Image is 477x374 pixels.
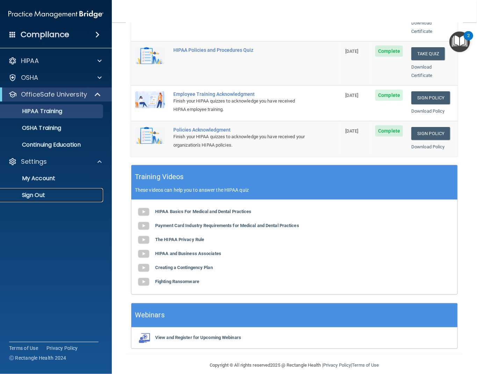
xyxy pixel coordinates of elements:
[323,362,351,368] a: Privacy Policy
[21,90,87,99] p: OfficeSafe University
[352,362,379,368] a: Terms of Use
[155,265,213,270] b: Creating a Contingency Plan
[411,144,445,149] a: Download Policy
[411,64,432,78] a: Download Certificate
[21,157,47,166] p: Settings
[155,279,199,284] b: Fighting Ransomware
[155,335,241,340] b: View and Register for Upcoming Webinars
[173,133,306,149] div: Finish your HIPAA quizzes to acknowledge you have received your organization’s HIPAA policies.
[356,325,469,352] iframe: Drift Widget Chat Controller
[46,345,78,352] a: Privacy Policy
[449,31,470,52] button: Open Resource Center, 2 new notifications
[411,108,445,114] a: Download Policy
[345,49,359,54] span: [DATE]
[467,36,470,45] div: 2
[411,91,450,104] a: Sign Policy
[9,354,66,361] span: Ⓒ Rectangle Health 2024
[411,20,432,34] a: Download Certificate
[21,30,69,40] h4: Compliance
[21,57,39,65] p: HIPAA
[345,93,359,98] span: [DATE]
[137,333,151,343] img: webinarIcon.c7ebbf15.png
[8,157,102,166] a: Settings
[375,90,403,101] span: Complete
[9,345,38,352] a: Terms of Use
[5,175,100,182] p: My Account
[137,233,151,247] img: gray_youtube_icon.38fcd6cc.png
[21,73,38,82] p: OSHA
[173,97,306,114] div: Finish your HIPAA quizzes to acknowledge you have received HIPAA employee training.
[5,192,100,199] p: Sign Out
[411,127,450,140] a: Sign Policy
[173,91,306,97] div: Employee Training Acknowledgment
[5,108,62,115] p: HIPAA Training
[5,125,61,132] p: OSHA Training
[137,261,151,275] img: gray_youtube_icon.38fcd6cc.png
[375,45,403,57] span: Complete
[155,209,252,214] b: HIPAA Basics For Medical and Dental Practices
[155,237,204,242] b: The HIPAA Privacy Rule
[375,125,403,136] span: Complete
[137,205,151,219] img: gray_youtube_icon.38fcd6cc.png
[173,47,306,53] div: HIPAA Policies and Procedures Quiz
[135,187,454,193] p: These videos can help you to answer the HIPAA quiz
[137,247,151,261] img: gray_youtube_icon.38fcd6cc.png
[5,141,100,148] p: Continuing Education
[137,275,151,289] img: gray_youtube_icon.38fcd6cc.png
[8,90,101,99] a: OfficeSafe University
[155,223,299,228] b: Payment Card Industry Requirements for Medical and Dental Practices
[155,251,221,256] b: HIPAA and Business Associates
[345,128,359,134] span: [DATE]
[135,171,184,183] h5: Training Videos
[8,7,103,21] img: PMB logo
[8,73,102,82] a: OSHA
[173,127,306,133] div: Policies Acknowledgment
[411,47,445,60] button: Take Quiz
[135,309,165,321] h5: Webinars
[137,219,151,233] img: gray_youtube_icon.38fcd6cc.png
[8,57,102,65] a: HIPAA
